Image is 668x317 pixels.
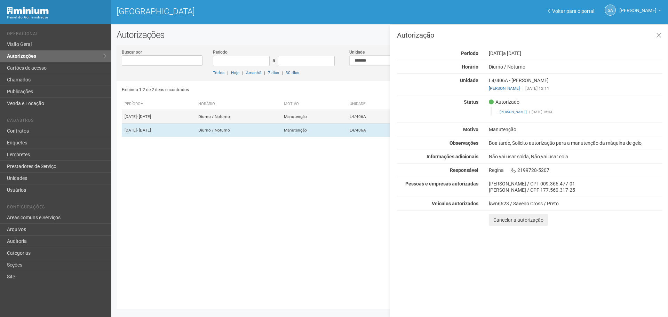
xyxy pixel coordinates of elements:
[432,201,478,206] strong: Veículos autorizados
[484,126,668,133] div: Manutenção
[122,98,196,110] th: Período
[264,70,265,75] span: |
[196,110,281,124] td: Diurno / Noturno
[460,78,478,83] strong: Unidade
[405,181,478,187] strong: Pessoas e empresas autorizadas
[137,114,151,119] span: - [DATE]
[489,200,662,207] div: kwn6623 / Saveiro Cross / Preto
[347,98,397,110] th: Unidade
[503,50,521,56] span: a [DATE]
[464,99,478,105] strong: Status
[7,31,106,39] li: Operacional
[484,50,668,56] div: [DATE]
[213,49,228,55] label: Período
[213,70,224,75] a: Todos
[268,70,279,75] a: 7 dias
[605,5,616,16] a: SA
[281,110,347,124] td: Manutenção
[500,110,527,114] a: [PERSON_NAME]
[427,154,478,159] strong: Informações adicionais
[529,110,530,114] span: |
[450,140,478,146] strong: Observações
[489,214,548,226] button: Cancelar a autorização
[117,30,663,40] h2: Autorizações
[227,70,228,75] span: |
[463,127,478,132] strong: Motivo
[462,64,478,70] strong: Horário
[272,57,275,63] span: a
[347,124,397,137] td: L4/406A
[242,70,243,75] span: |
[282,70,283,75] span: |
[484,64,668,70] div: Diurno / Noturno
[286,70,299,75] a: 30 dias
[450,167,478,173] strong: Responsável
[489,86,520,91] a: [PERSON_NAME]
[548,8,594,14] a: Voltar para o portal
[246,70,261,75] a: Amanhã
[7,14,106,21] div: Painel do Administrador
[347,110,397,124] td: L4/406A
[489,85,662,92] div: [DATE] 12:11
[122,49,142,55] label: Buscar por
[489,187,662,193] div: [PERSON_NAME] / CPF 177.560.317-25
[489,181,662,187] div: [PERSON_NAME] / CPF 009.366.477-01
[484,140,668,146] div: Boa tarde, Solicito autorização para a manutenção da máquina de gelo,
[196,98,281,110] th: Horário
[484,167,668,173] div: Regina 2199728-5207
[523,86,524,91] span: |
[484,77,668,92] div: L4/406A - [PERSON_NAME]
[7,7,49,14] img: Minium
[7,205,106,212] li: Configurações
[489,99,519,105] span: Autorizado
[484,153,668,160] div: Não vai usar solda, Não vai usar cola
[281,124,347,137] td: Manutenção
[7,118,106,125] li: Cadastros
[619,9,661,14] a: [PERSON_NAME]
[122,85,388,95] div: Exibindo 1-2 de 2 itens encontrados
[397,32,662,39] h3: Autorização
[495,110,659,114] footer: [DATE] 15:43
[117,7,384,16] h1: [GEOGRAPHIC_DATA]
[619,1,657,13] span: Silvio Anjos
[281,98,347,110] th: Motivo
[122,110,196,124] td: [DATE]
[137,128,151,133] span: - [DATE]
[196,124,281,137] td: Diurno / Noturno
[461,50,478,56] strong: Período
[231,70,239,75] a: Hoje
[349,49,365,55] label: Unidade
[122,124,196,137] td: [DATE]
